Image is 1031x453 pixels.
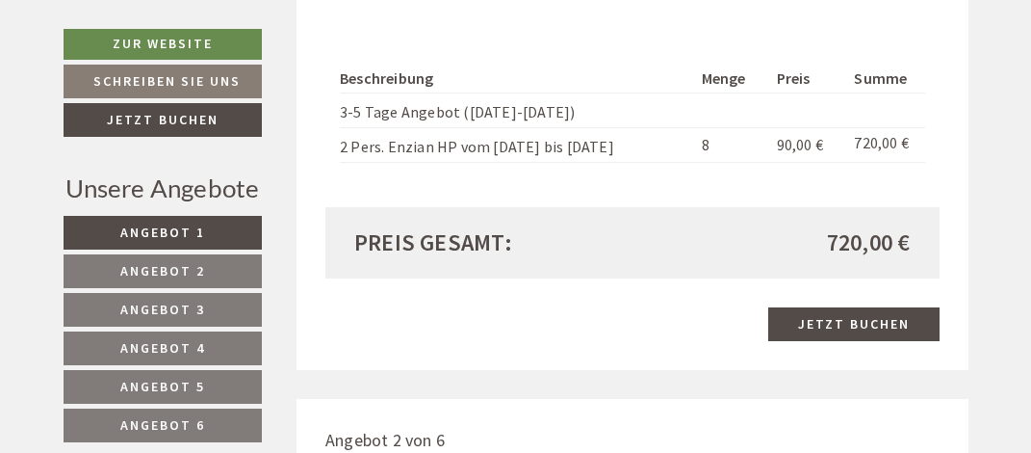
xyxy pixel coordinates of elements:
[340,226,632,259] div: Preis gesamt:
[827,226,911,259] span: 720,00 €
[120,301,205,318] span: Angebot 3
[768,307,940,341] a: Jetzt buchen
[64,103,262,137] a: Jetzt buchen
[64,65,262,98] a: Schreiben Sie uns
[769,64,847,93] th: Preis
[120,262,205,280] span: Angebot 2
[340,64,694,93] th: Beschreibung
[340,128,694,163] td: 2 Pers. Enzian HP vom [DATE] bis [DATE]
[15,53,315,112] div: Guten Tag, wie können wir Ihnen helfen?
[846,128,924,163] td: 720,00 €
[846,64,924,93] th: Summe
[120,378,205,395] span: Angebot 5
[120,416,205,434] span: Angebot 6
[340,93,694,128] td: 3-5 Tage Angebot ([DATE]-[DATE])
[64,171,262,206] div: Unsere Angebote
[777,135,823,154] span: 90,00 €
[694,64,769,93] th: Menge
[325,429,445,451] span: Angebot 2 von 6
[120,224,205,241] span: Angebot 1
[271,15,342,48] div: [DATE]
[120,339,205,357] span: Angebot 4
[30,57,305,72] div: [GEOGRAPHIC_DATA]
[30,94,305,108] small: 19:07
[64,29,262,60] a: Zur Website
[694,128,769,163] td: 8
